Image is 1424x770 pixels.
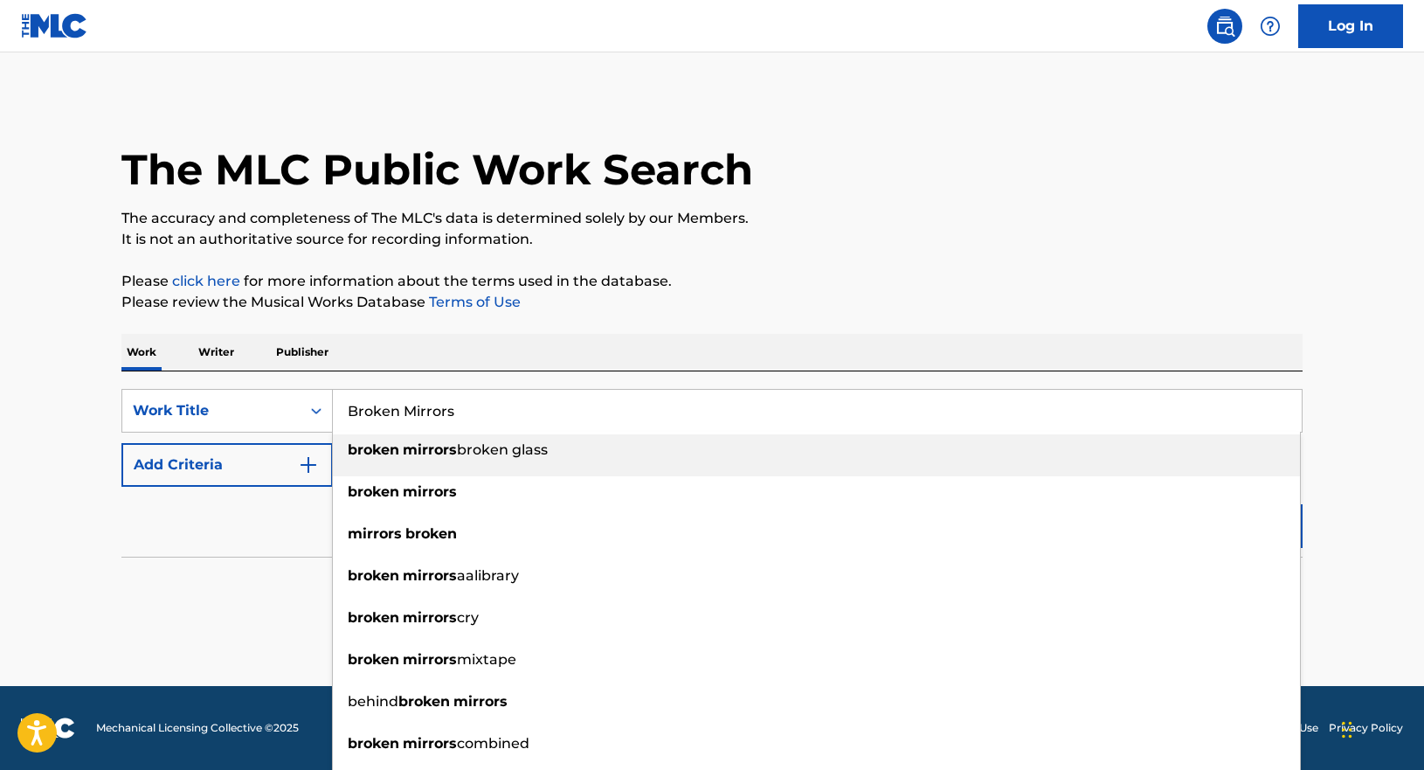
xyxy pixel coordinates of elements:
a: Log In [1298,4,1403,48]
strong: broken [405,525,457,542]
a: Privacy Policy [1329,720,1403,736]
button: Add Criteria [121,443,333,487]
form: Search Form [121,389,1303,557]
p: It is not an authoritative source for recording information. [121,229,1303,250]
strong: broken [348,483,399,500]
div: Drag [1342,704,1352,756]
strong: broken [348,609,399,626]
img: search [1214,16,1235,37]
span: cry [457,609,479,626]
a: click here [172,273,240,289]
span: combined [457,735,529,752]
strong: broken [348,567,399,584]
a: Terms of Use [425,294,521,310]
p: Publisher [271,334,334,371]
img: logo [21,718,75,739]
img: help [1260,16,1281,37]
p: Please for more information about the terms used in the database. [121,271,1303,292]
div: Help [1253,9,1288,44]
p: Writer [193,334,239,371]
p: Work [121,334,162,371]
strong: broken [348,735,399,752]
iframe: Chat Widget [1337,686,1424,770]
p: Please review the Musical Works Database [121,292,1303,313]
span: behind [348,693,398,710]
strong: mirrors [403,441,457,458]
span: aalibrary [457,567,519,584]
span: Mechanical Licensing Collective © 2025 [96,720,299,736]
strong: mirrors [453,693,508,710]
div: Work Title [133,400,290,421]
a: Public Search [1207,9,1242,44]
strong: mirrors [403,651,457,668]
img: 9d2ae6d4665cec9f34b9.svg [298,454,319,475]
strong: mirrors [403,567,457,584]
h1: The MLC Public Work Search [121,143,753,196]
strong: broken [398,693,450,710]
strong: broken [348,441,399,458]
strong: mirrors [403,483,457,500]
span: mixtape [457,651,516,668]
p: The accuracy and completeness of The MLC's data is determined solely by our Members. [121,208,1303,229]
img: MLC Logo [21,13,88,38]
strong: mirrors [403,609,457,626]
strong: broken [348,651,399,668]
span: broken glass [457,441,548,458]
strong: mirrors [403,735,457,752]
strong: mirrors [348,525,402,542]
